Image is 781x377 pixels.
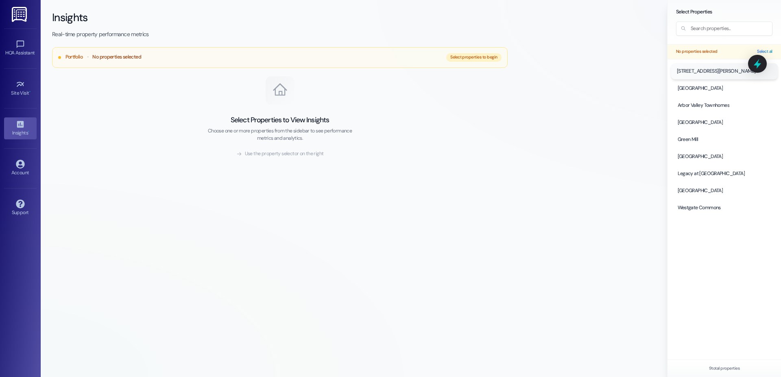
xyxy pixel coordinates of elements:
a: HOA Assistant [4,37,37,59]
span: [GEOGRAPHIC_DATA] [678,153,723,160]
span: Westgate Commons [678,204,721,212]
p: Choose one or more properties from the sidebar to see performance metrics and analytics. [200,128,360,142]
span: Legacy at [GEOGRAPHIC_DATA] [678,170,745,178]
button: [GEOGRAPHIC_DATA] [672,115,777,130]
span: [STREET_ADDRESS][PERSON_NAME] [676,67,755,75]
button: [GEOGRAPHIC_DATA] [672,149,777,165]
button: Westgate Commons [672,200,777,216]
input: Search properties... [676,22,772,36]
span: • [87,54,88,61]
span: Arbor Valley Townhomes [678,102,730,109]
a: Account [4,157,37,179]
button: [GEOGRAPHIC_DATA] [672,80,777,96]
a: Site Visit • [4,78,37,100]
span: Select properties to begin [446,53,502,62]
button: Arbor Valley Townhomes [672,97,777,113]
img: ResiDesk Logo [12,7,28,22]
span: • [28,129,29,134]
button: [GEOGRAPHIC_DATA] [672,183,777,199]
span: • [29,89,31,95]
a: Insights • [4,117,37,139]
span: [GEOGRAPHIC_DATA] [678,85,723,92]
span: Use the property selector on the right [245,150,324,158]
p: 9 total properties [673,366,775,371]
p: Real-time property performance metrics [52,30,508,39]
h1: Insights [52,11,508,24]
button: Legacy at [GEOGRAPHIC_DATA] [672,166,777,182]
button: Select all [757,49,772,54]
span: No properties selected [676,49,717,54]
span: Green Mill [678,136,698,143]
button: [STREET_ADDRESS][PERSON_NAME] [671,63,778,79]
h3: Select Properties [676,9,772,16]
h3: Select Properties to View Insights [200,115,360,125]
span: [GEOGRAPHIC_DATA] [678,187,723,195]
button: Green Mill [672,132,777,147]
a: Support [4,197,37,219]
span: [GEOGRAPHIC_DATA] [678,119,723,126]
span: Portfolio [65,54,83,61]
span: No properties selected [92,54,141,61]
